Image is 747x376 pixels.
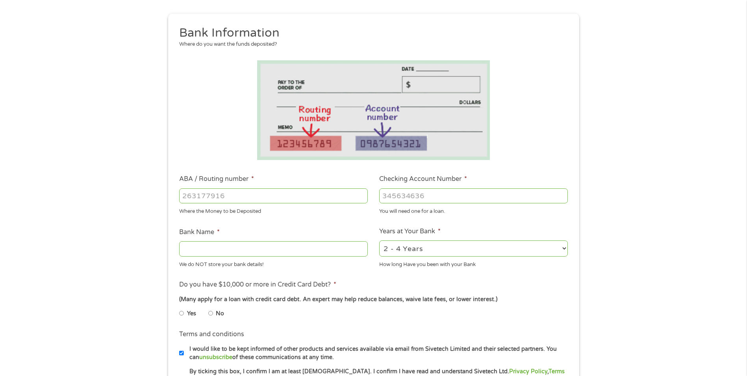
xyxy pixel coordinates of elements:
[179,175,254,183] label: ABA / Routing number
[187,309,196,318] label: Yes
[257,60,490,160] img: Routing number location
[179,228,220,236] label: Bank Name
[179,41,562,48] div: Where do you want the funds deposited?
[179,25,562,41] h2: Bank Information
[179,330,244,339] label: Terms and conditions
[179,281,336,289] label: Do you have $10,000 or more in Credit Card Debt?
[179,295,567,304] div: (Many apply for a loan with credit card debt. An expert may help reduce balances, waive late fees...
[379,227,441,236] label: Years at Your Bank
[509,368,547,375] a: Privacy Policy
[184,345,570,362] label: I would like to be kept informed of other products and services available via email from Sivetech...
[179,205,368,216] div: Where the Money to be Deposited
[379,258,568,268] div: How long Have you been with your Bank
[379,205,568,216] div: You will need one for a loan.
[179,258,368,268] div: We do NOT store your bank details!
[379,188,568,203] input: 345634636
[216,309,224,318] label: No
[379,175,467,183] label: Checking Account Number
[199,354,232,361] a: unsubscribe
[179,188,368,203] input: 263177916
